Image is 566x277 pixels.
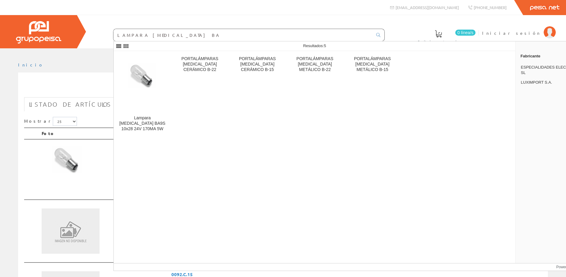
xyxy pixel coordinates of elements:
div: Lampara [MEDICAL_DATA] BA9S 10x28 24V 170MA 5W [119,115,166,132]
div: PORTALÁMPARAS [MEDICAL_DATA] METÁLICO B-22 [291,56,339,72]
a: PORTALÁMPARAS [MEDICAL_DATA] CERÁMICO B-15 [229,51,286,139]
input: Buscar ... [113,29,373,41]
select: Mostrar [53,117,77,126]
a: Listado de artículos [24,97,116,111]
img: Lampara Bayoneta BA9S 10x28 24V 170MA 5W [119,63,166,105]
a: Lampara Bayoneta BA9S 10x28 24V 170MA 5W Lampara [MEDICAL_DATA] BA9S 10x28 24V 170MA 5W [114,51,171,139]
span: 0 línea/s [455,30,475,36]
div: PORTALÁMPARAS [MEDICAL_DATA] CERÁMICO B-15 [234,56,281,72]
a: Iniciar sesión [482,25,556,31]
div: PORTALÁMPARAS [MEDICAL_DATA] METÁLICO B-15 [348,56,396,72]
a: PORTALÁMPARAS [MEDICAL_DATA] CERÁMICO B-22 [171,51,229,139]
a: PORTALÁMPARAS [MEDICAL_DATA] METÁLICO B-15 [344,51,401,139]
a: PORTALÁMPARAS [MEDICAL_DATA] METÁLICO B-22 [286,51,344,139]
h1: LAMPARA [MEDICAL_DATA] [24,82,542,94]
div: PORTALÁMPARAS [MEDICAL_DATA] CERÁMICO B-22 [176,56,224,72]
span: 5 [324,43,326,48]
span: Resultados: [303,43,326,48]
span: Pedido actual [418,39,459,45]
label: Mostrar [24,117,77,126]
a: Inicio [18,62,44,67]
th: Foto [39,128,169,139]
img: Foto artículo B3041S 24V 3W dial corto bayoneta (170.52117263844x150) [42,146,93,191]
span: [PHONE_NUMBER] [474,5,507,10]
img: Grupo Peisa [16,21,61,43]
span: Iniciar sesión [482,30,541,36]
span: [EMAIL_ADDRESS][DOMAIN_NAME] [396,5,459,10]
img: Sin Imagen Disponible [42,208,100,254]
